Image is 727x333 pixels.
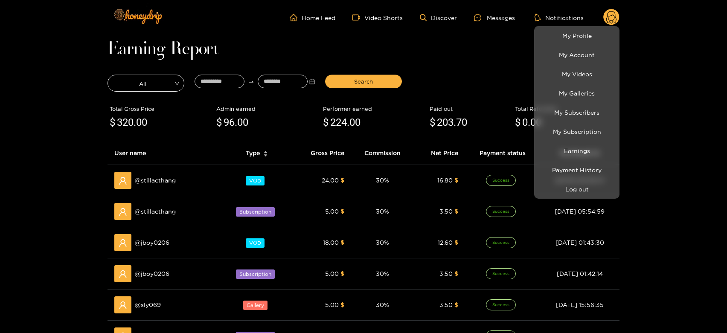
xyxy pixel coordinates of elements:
[536,105,617,120] a: My Subscribers
[536,124,617,139] a: My Subscription
[536,182,617,197] button: Log out
[536,47,617,62] a: My Account
[536,143,617,158] a: Earnings
[536,67,617,81] a: My Videos
[536,28,617,43] a: My Profile
[536,162,617,177] a: Payment History
[536,86,617,101] a: My Galleries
